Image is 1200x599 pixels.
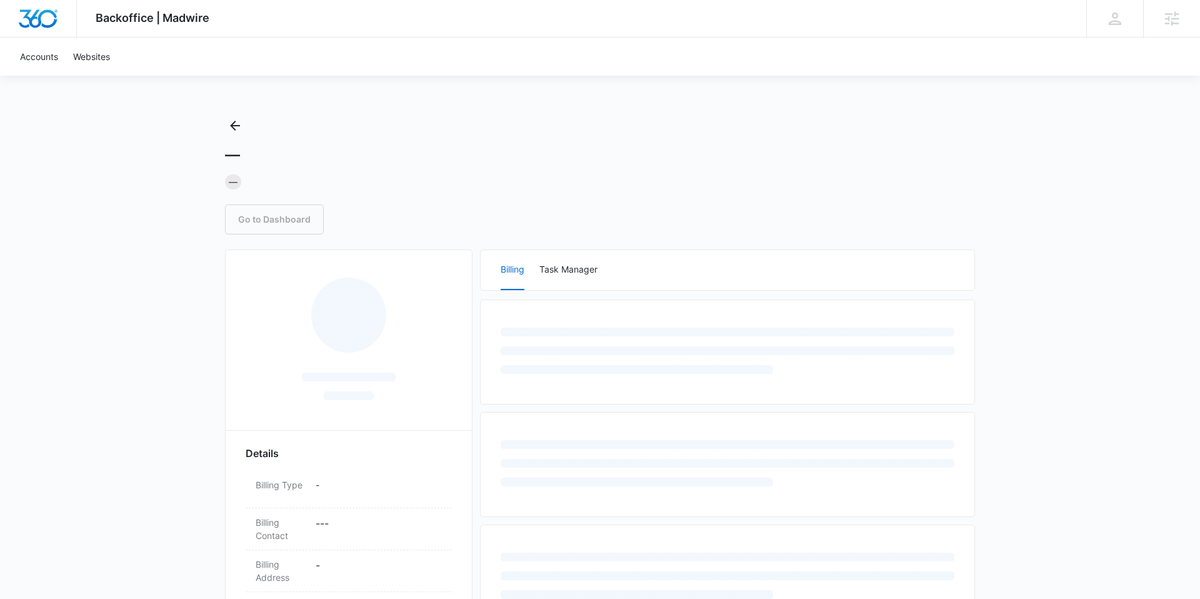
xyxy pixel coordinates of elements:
[501,250,524,290] button: Billing
[246,508,452,550] div: Billing Contact---
[246,550,452,592] div: Billing Address-
[256,516,306,542] dt: Billing Contact
[12,38,66,76] a: Accounts
[225,174,241,189] div: —
[539,250,597,290] button: Task Manager
[225,116,245,136] button: Back
[246,471,452,508] div: Billing Type-
[316,516,442,542] dd: - - -
[256,558,306,584] dt: Billing Address
[316,558,442,584] dd: -
[225,146,240,164] h1: —
[66,38,117,76] a: Websites
[246,446,279,461] span: Details
[225,204,324,234] a: Go to Dashboard
[96,11,209,24] span: Backoffice | Madwire
[256,478,306,491] dt: Billing Type
[316,478,442,491] p: -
